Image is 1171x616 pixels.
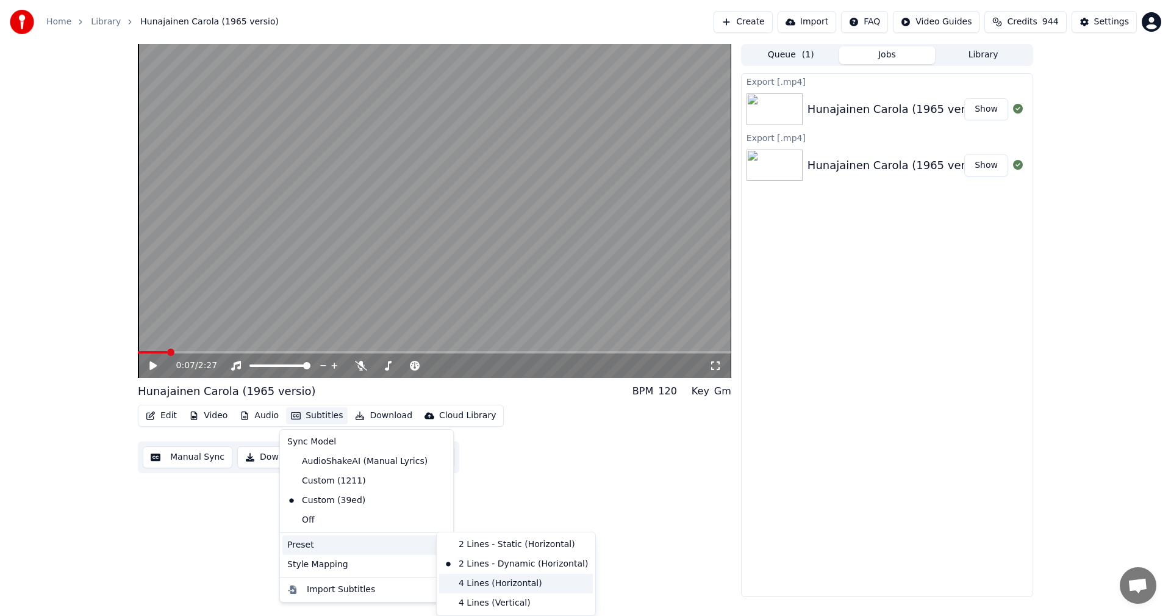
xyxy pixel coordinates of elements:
button: Import [778,11,836,33]
button: Create [714,11,773,33]
div: 4 Lines (Vertical) [439,593,593,613]
div: Export [.mp4] [742,130,1033,145]
button: Audio [235,407,284,424]
span: 2:27 [198,360,217,372]
button: Video Guides [893,11,979,33]
div: Custom (1211) [282,471,371,491]
button: Edit [141,407,182,424]
button: Show [964,98,1008,120]
button: Queue [743,46,839,64]
div: 4 Lines (Horizontal) [439,574,593,593]
button: Manual Sync [143,446,232,468]
button: Library [935,46,1031,64]
div: Off [282,510,451,530]
div: / [176,360,206,372]
div: 2 Lines - Static (Horizontal) [439,535,593,554]
div: 2 Lines - Dynamic (Horizontal) [439,554,593,574]
span: ( 1 ) [802,49,814,61]
div: BPM [632,384,653,399]
a: Library [91,16,121,28]
div: Preset [282,535,451,555]
div: Key [692,384,709,399]
span: Hunajainen Carola (1965 versio) [140,16,279,28]
div: Sync Model [282,432,451,452]
div: 120 [658,384,677,399]
div: Settings [1094,16,1129,28]
a: Home [46,16,71,28]
div: Hunajainen Carola (1965 versio) [808,157,986,174]
nav: breadcrumb [46,16,279,28]
div: Hunajainen Carola (1965 versio) [808,101,986,118]
img: youka [10,10,34,34]
div: Hunajainen Carola (1965 versio) [138,383,316,400]
button: Subtitles [286,407,348,424]
span: Credits [1007,16,1037,28]
div: Import Subtitles [307,584,375,596]
div: Export [.mp4] [742,74,1033,89]
button: Show [964,154,1008,176]
button: Download [350,407,417,424]
button: Settings [1072,11,1137,33]
span: 0:07 [176,360,195,372]
button: FAQ [841,11,888,33]
div: Custom (39ed) [282,491,370,510]
div: Style Mapping [282,555,451,574]
button: Credits944 [984,11,1066,33]
button: Jobs [839,46,936,64]
button: Video [184,407,232,424]
button: Download Video [237,446,337,468]
div: AudioShakeAI (Manual Lyrics) [282,452,432,471]
div: Cloud Library [439,410,496,422]
a: Avoin keskustelu [1120,567,1156,604]
div: Gm [714,384,731,399]
span: 944 [1042,16,1059,28]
